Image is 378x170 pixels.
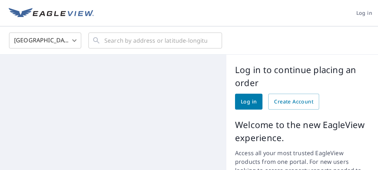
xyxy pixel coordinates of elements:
span: Create Account [274,97,313,106]
p: Log in to continue placing an order [235,63,369,89]
a: Log in [235,94,262,110]
a: Create Account [268,94,319,110]
div: [GEOGRAPHIC_DATA] [9,30,81,51]
span: Log in [356,9,372,18]
p: Welcome to the new EagleView experience. [235,118,369,144]
input: Search by address or latitude-longitude [104,30,207,51]
span: Log in [241,97,257,106]
img: EV Logo [9,8,94,19]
